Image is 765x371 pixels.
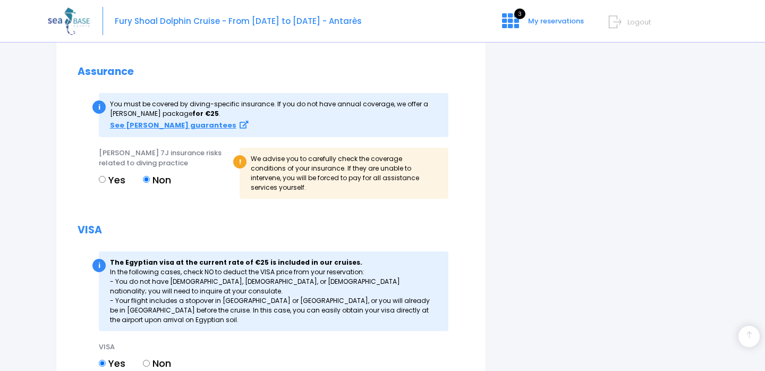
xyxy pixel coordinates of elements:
font: - Your flight includes a stopover in [GEOGRAPHIC_DATA] or [GEOGRAPHIC_DATA], or you will already ... [110,296,430,324]
font: Yes [108,173,125,187]
font: 3 [518,10,522,18]
font: You must be covered by diving-specific insurance. If you do not have annual coverage, we offer a ... [110,99,428,118]
font: i [98,260,100,271]
font: - You do not have [DEMOGRAPHIC_DATA], [DEMOGRAPHIC_DATA], or [DEMOGRAPHIC_DATA] nationality; you ... [110,277,400,296]
font: We advise you to carefully check the coverage conditions of your insurance. If they are unable to... [251,154,419,192]
h2: Assurance [78,66,464,78]
font: VISA [99,342,115,352]
font: Yes [108,357,125,370]
font: The Egyptian visa at the current rate of €25 is included in our cruises. [110,258,362,267]
font: See [PERSON_NAME] guarantees [110,120,236,130]
font: My reservations [528,16,584,26]
font: [PERSON_NAME] 7J insurance risks related to diving practice [99,148,222,168]
input: Yes [99,360,106,367]
input: Non [143,176,150,183]
div: ! [233,155,246,168]
input: Non [143,360,150,367]
a: 3 My reservations [494,20,590,30]
font: . [219,109,220,118]
h2: VISA [78,224,464,237]
font: Non [152,357,171,370]
font: Logout [627,17,651,27]
font: In the following cases, check NO to deduct the VISA price from your reservation: [110,267,364,276]
input: Yes [99,176,106,183]
font: for €25 [192,109,219,118]
a: See [PERSON_NAME] guarantees [110,121,248,130]
font: i [98,102,100,112]
font: Fury Shoal Dolphin Cruise - From [DATE] to [DATE] - Antarès [115,15,362,27]
font: Non [152,173,171,187]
